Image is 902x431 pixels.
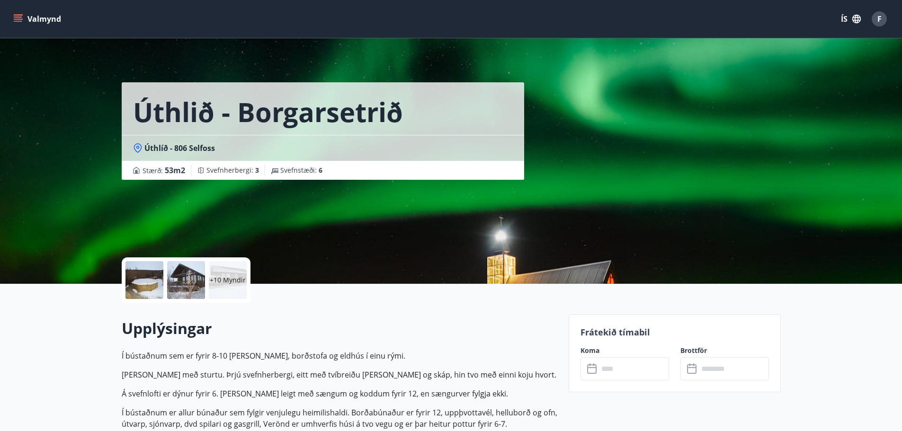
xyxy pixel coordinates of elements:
button: menu [11,10,65,27]
span: 3 [255,166,259,175]
span: Úthlíð - 806 Selfoss [144,143,215,153]
p: [PERSON_NAME] með sturtu. Þrjú svefnherbergi, eitt með tvíbreiðu [PERSON_NAME] og skáp, hin tvo m... [122,369,557,380]
button: F [868,8,891,30]
button: ÍS [836,10,866,27]
p: Á svefnlofti er dýnur fyrir 6. [PERSON_NAME] leigt með sængum og koddum fyrir 12, en sængurver fy... [122,388,557,399]
p: +10 Myndir [210,275,246,285]
span: 53 m2 [165,165,185,176]
h1: Úthlið - Borgarsetrið [133,94,403,130]
span: Svefnherbergi : [206,166,259,175]
span: F [877,14,882,24]
p: Í bústaðnum sem er fyrir 8-10 [PERSON_NAME], borðstofa og eldhús í einu rými. [122,350,557,361]
h2: Upplýsingar [122,318,557,339]
span: Svefnstæði : [280,166,322,175]
label: Brottför [680,346,769,355]
p: Í bústaðnum er allur búnaður sem fylgir venjulegu heimilishaldi. Borðabúnaður er fyrir 12, uppþvo... [122,407,557,430]
span: Stærð : [143,165,185,176]
p: Frátekið tímabil [580,326,769,338]
label: Koma [580,346,669,355]
span: 6 [319,166,322,175]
